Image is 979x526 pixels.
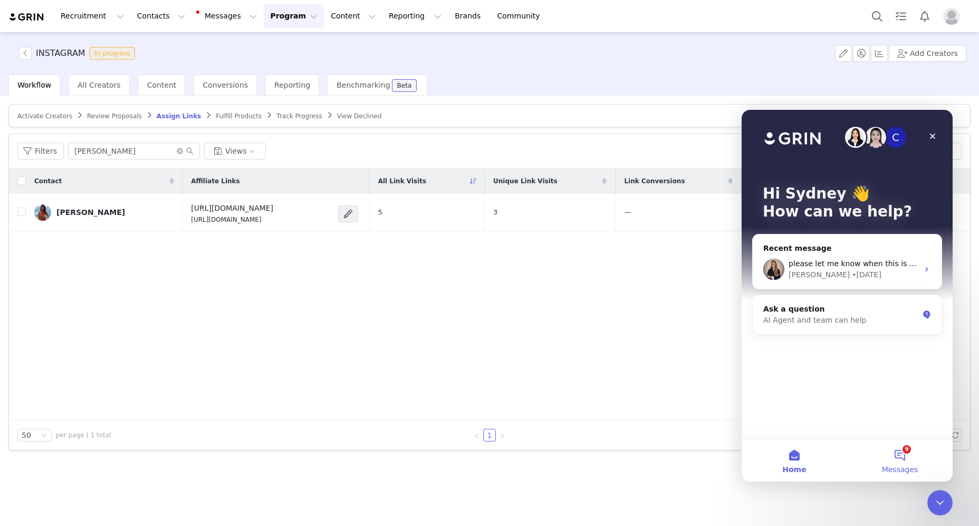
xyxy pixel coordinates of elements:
div: AI Agent and team can help [22,205,177,216]
span: 3 [493,208,497,216]
span: All Link Visits [378,176,426,186]
input: Search... [68,143,200,159]
button: Filters [17,143,64,159]
i: icon: close-circle [177,148,183,154]
span: Contact [34,176,62,186]
h3: INSTAGRAM [36,47,85,60]
span: Assign Links [157,112,201,120]
span: Conversions [203,81,248,89]
span: Track Progress [276,112,322,120]
i: icon: left [474,433,480,439]
span: In progress [90,47,136,60]
button: Contacts [131,4,191,28]
span: Affiliate Links [191,176,239,186]
i: icon: search [186,147,194,155]
button: Views [204,143,266,159]
li: Previous Page [471,429,483,442]
span: Link Conversions [624,176,685,186]
a: Brands [448,4,490,28]
img: placeholder-profile.jpg [943,8,960,25]
span: [object Object] [19,47,139,60]
span: Unique Link Visits [493,176,558,186]
span: Review Proposals [87,112,142,120]
span: Reporting [274,81,310,89]
span: Home [41,356,64,363]
i: icon: right [499,433,505,439]
iframe: Intercom live chat [742,110,953,482]
div: • [DATE] [110,159,140,171]
button: Program [264,4,324,28]
div: [PERSON_NAME] [47,159,108,171]
a: Tasks [889,4,913,28]
div: Ask a questionAI Agent and team can help [11,185,200,225]
span: please let me know when this is fixed. to correct you, the conversions belong to different people... [47,149,620,158]
i: icon: down [41,432,47,439]
a: 1 [484,429,495,441]
span: Messages [140,356,177,363]
button: Notifications [913,4,936,28]
button: Add Creators [889,45,966,62]
span: 5 [378,208,382,216]
span: Fulfill Products [216,112,262,120]
button: Messages [105,330,211,372]
button: Recruitment [54,4,130,28]
li: 1 [483,429,496,442]
a: Community [491,4,551,28]
button: Profile [937,8,971,25]
img: grin logo [8,12,45,22]
span: Content [147,81,177,89]
span: per page | 1 total [56,430,111,440]
button: Search [866,4,889,28]
a: [PERSON_NAME] [34,204,174,221]
span: — [624,208,631,216]
span: Benchmarking [337,81,390,89]
h4: [URL][DOMAIN_NAME] [191,203,273,214]
span: All Creators [78,81,120,89]
div: Ask a question [22,194,177,205]
span: Activate Creators [17,112,72,120]
span: Workflow [17,81,51,89]
div: Beta [397,82,412,89]
li: Next Page [496,429,508,442]
button: Messages [192,4,263,28]
div: [PERSON_NAME] [56,208,125,217]
button: Content [324,4,382,28]
div: Close [181,17,200,36]
p: [URL][DOMAIN_NAME] [191,215,273,224]
img: efc53997-a34b-4378-b719-3c4c74e2ec83.jpg [34,204,51,221]
span: View Declined [337,112,382,120]
div: 50 [22,429,31,441]
iframe: Intercom live chat [927,490,953,515]
button: Reporting [382,4,448,28]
